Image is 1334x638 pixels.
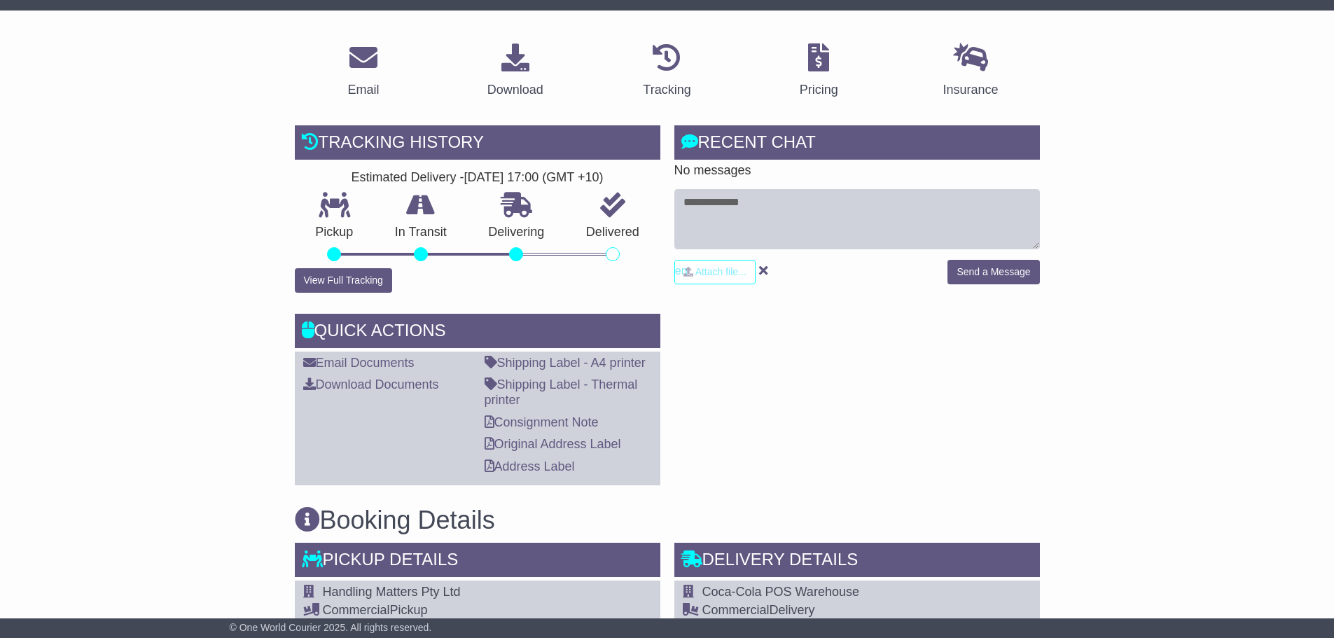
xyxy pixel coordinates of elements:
[485,437,621,451] a: Original Address Label
[702,603,917,618] div: Delivery
[295,225,375,240] p: Pickup
[478,39,553,104] a: Download
[295,268,392,293] button: View Full Tracking
[634,39,700,104] a: Tracking
[485,459,575,473] a: Address Label
[338,39,388,104] a: Email
[943,81,999,99] div: Insurance
[295,314,660,352] div: Quick Actions
[303,377,439,391] a: Download Documents
[295,170,660,186] div: Estimated Delivery -
[674,163,1040,179] p: No messages
[485,356,646,370] a: Shipping Label - A4 printer
[702,585,859,599] span: Coca-Cola POS Warehouse
[487,81,543,99] div: Download
[230,622,432,633] span: © One World Courier 2025. All rights reserved.
[323,603,592,618] div: Pickup
[295,543,660,581] div: Pickup Details
[295,506,1040,534] h3: Booking Details
[800,81,838,99] div: Pricing
[464,170,604,186] div: [DATE] 17:00 (GMT +10)
[485,415,599,429] a: Consignment Note
[303,356,415,370] a: Email Documents
[791,39,847,104] a: Pricing
[947,260,1039,284] button: Send a Message
[674,125,1040,163] div: RECENT CHAT
[374,225,468,240] p: In Transit
[347,81,379,99] div: Email
[674,543,1040,581] div: Delivery Details
[323,585,461,599] span: Handling Matters Pty Ltd
[934,39,1008,104] a: Insurance
[295,125,660,163] div: Tracking history
[323,603,390,617] span: Commercial
[485,377,638,407] a: Shipping Label - Thermal printer
[643,81,690,99] div: Tracking
[468,225,566,240] p: Delivering
[702,603,770,617] span: Commercial
[565,225,660,240] p: Delivered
